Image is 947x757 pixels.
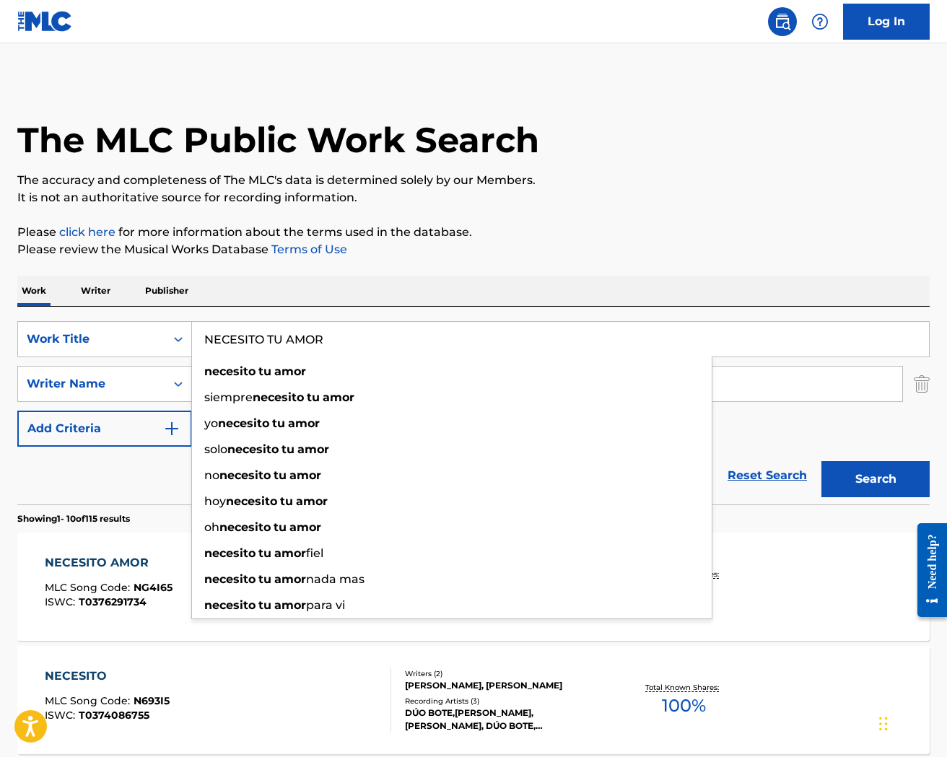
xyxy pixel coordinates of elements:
[79,709,149,722] span: T0374086755
[204,442,227,456] span: solo
[45,554,173,572] div: NECESITO AMOR
[274,546,306,560] strong: amor
[280,494,293,508] strong: tu
[269,242,347,256] a: Terms of Use
[253,390,304,404] strong: necesito
[204,468,219,482] span: no
[405,706,608,732] div: DÚO BOTE,[PERSON_NAME],[PERSON_NAME], DÚO BOTE, [PERSON_NAME]|DÚO BOTE|[PERSON_NAME]
[306,546,323,560] span: fiel
[17,241,930,258] p: Please review the Musical Works Database
[17,172,930,189] p: The accuracy and completeness of The MLC's data is determined solely by our Members.
[306,598,345,612] span: para vi
[662,693,706,719] span: 100 %
[204,364,256,378] strong: necesito
[17,646,930,754] a: NECESITOMLC Song Code:N693I5ISWC:T0374086755Writers (2)[PERSON_NAME], [PERSON_NAME]Recording Arti...
[45,581,134,594] span: MLC Song Code :
[17,512,130,525] p: Showing 1 - 10 of 115 results
[875,688,947,757] iframe: Chat Widget
[204,520,219,534] span: oh
[821,461,930,497] button: Search
[768,7,797,36] a: Public Search
[272,416,285,430] strong: tu
[134,694,170,707] span: N693I5
[17,411,192,447] button: Add Criteria
[258,364,271,378] strong: tu
[17,276,51,306] p: Work
[274,468,287,482] strong: tu
[811,13,829,30] img: help
[289,520,321,534] strong: amor
[17,118,539,162] h1: The MLC Public Work Search
[204,598,256,612] strong: necesito
[79,595,147,608] span: T0376291734
[274,572,306,586] strong: amor
[45,709,79,722] span: ISWC :
[258,546,271,560] strong: tu
[843,4,930,40] a: Log In
[405,668,608,679] div: Writers ( 2 )
[17,224,930,241] p: Please for more information about the terms used in the database.
[274,364,306,378] strong: amor
[405,679,608,692] div: [PERSON_NAME], [PERSON_NAME]
[141,276,193,306] p: Publisher
[289,468,321,482] strong: amor
[288,416,320,430] strong: amor
[907,512,947,629] iframe: Resource Center
[204,416,218,430] span: yo
[297,442,329,456] strong: amor
[875,688,947,757] div: Widget de chat
[204,494,226,508] span: hoy
[204,572,256,586] strong: necesito
[914,366,930,402] img: Delete Criterion
[806,7,834,36] div: Help
[45,694,134,707] span: MLC Song Code :
[27,331,157,348] div: Work Title
[163,420,180,437] img: 9d2ae6d4665cec9f34b9.svg
[274,520,287,534] strong: tu
[219,520,271,534] strong: necesito
[274,598,306,612] strong: amor
[323,390,354,404] strong: amor
[282,442,294,456] strong: tu
[17,11,73,32] img: MLC Logo
[17,533,930,641] a: NECESITO AMORMLC Song Code:NG4I65ISWC:T0376291734Writers (3)[PERSON_NAME], [PERSON_NAME], [PERSON...
[226,494,277,508] strong: necesito
[59,225,115,239] a: click here
[307,390,320,404] strong: tu
[204,390,253,404] span: siempre
[645,682,723,693] p: Total Known Shares:
[77,276,115,306] p: Writer
[45,668,170,685] div: NECESITO
[879,702,888,745] div: Arrastrar
[227,442,279,456] strong: necesito
[17,189,930,206] p: It is not an authoritative source for recording information.
[45,595,79,608] span: ISWC :
[134,581,173,594] span: NG4I65
[218,416,269,430] strong: necesito
[405,696,608,706] div: Recording Artists ( 3 )
[204,546,256,560] strong: necesito
[720,460,814,491] a: Reset Search
[219,468,271,482] strong: necesito
[27,375,157,393] div: Writer Name
[774,13,791,30] img: search
[258,598,271,612] strong: tu
[17,321,930,504] form: Search Form
[258,572,271,586] strong: tu
[296,494,328,508] strong: amor
[306,572,365,586] span: nada mas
